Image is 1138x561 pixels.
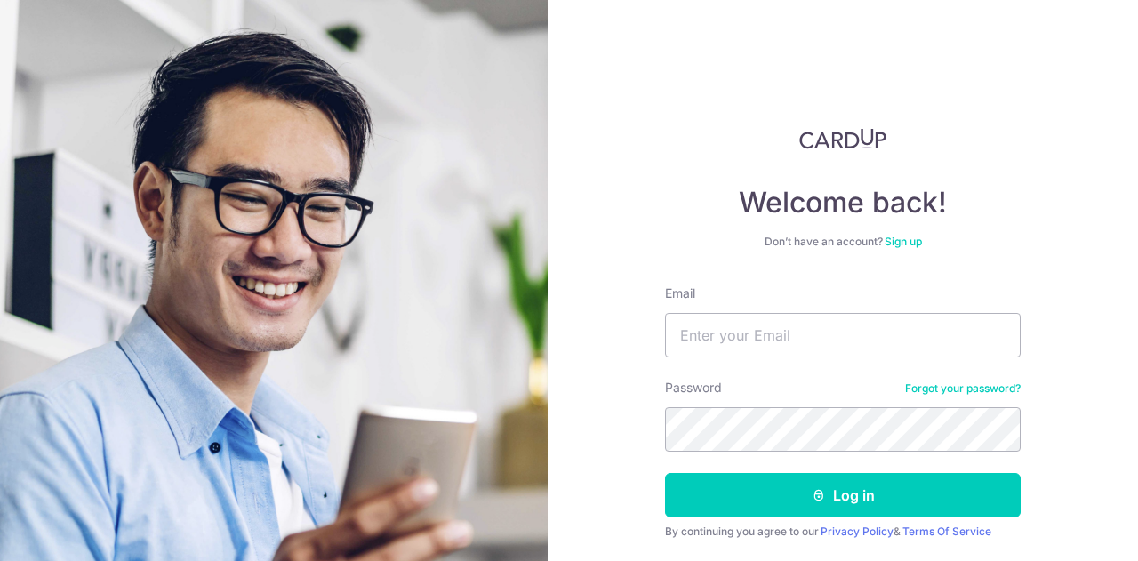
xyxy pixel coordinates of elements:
[665,185,1021,220] h4: Welcome back!
[902,525,991,538] a: Terms Of Service
[665,525,1021,539] div: By continuing you agree to our &
[665,379,722,397] label: Password
[821,525,894,538] a: Privacy Policy
[665,235,1021,249] div: Don’t have an account?
[665,473,1021,517] button: Log in
[885,235,922,248] a: Sign up
[665,313,1021,357] input: Enter your Email
[799,128,886,149] img: CardUp Logo
[665,285,695,302] label: Email
[905,381,1021,396] a: Forgot your password?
